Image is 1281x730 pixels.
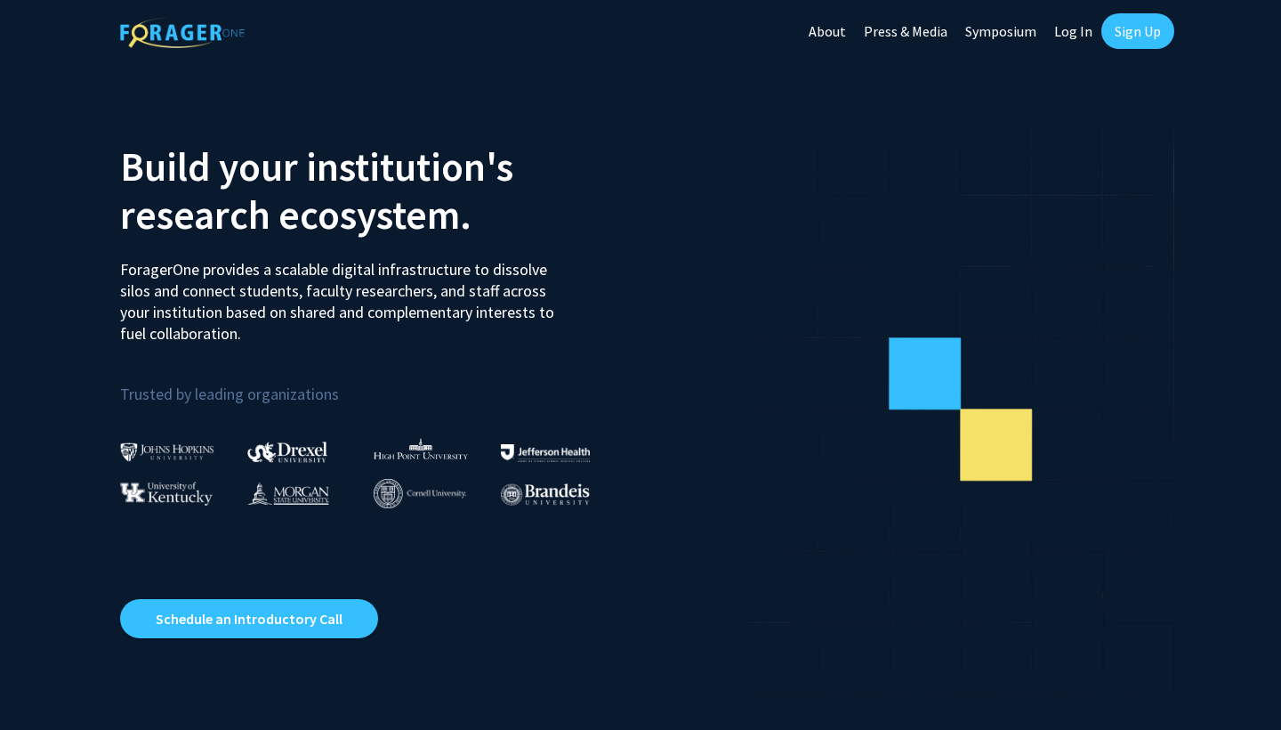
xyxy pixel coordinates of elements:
img: Morgan State University [247,482,329,505]
a: Sign Up [1101,13,1174,49]
img: University of Kentucky [120,482,213,506]
img: Cornell University [374,479,466,508]
p: Trusted by leading organizations [120,359,627,408]
p: ForagerOne provides a scalable digital infrastructure to dissolve silos and connect students, fac... [120,246,567,345]
img: Johns Hopkins University [120,442,214,461]
img: ForagerOne Logo [120,17,245,48]
a: Opens in a new tab [120,599,378,638]
img: Thomas Jefferson University [501,444,590,461]
h2: Build your institution's research ecosystem. [120,142,627,239]
img: Brandeis University [501,483,590,506]
img: High Point University [374,438,468,459]
img: Drexel University [247,442,327,462]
